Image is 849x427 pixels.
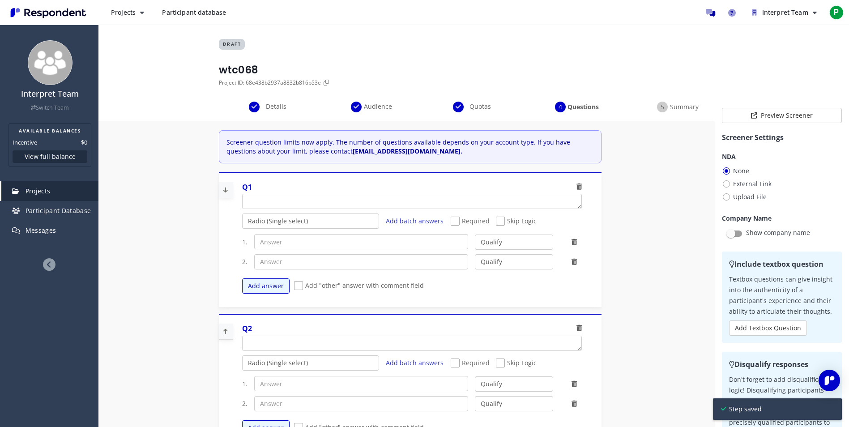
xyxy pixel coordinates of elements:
span: Project ID: 68e438b2937a8832b816b53e [219,79,321,86]
input: Answer [254,396,468,411]
div: Open Intercom Messenger [819,370,840,391]
h4: Interpret Team [6,90,94,98]
div: Q2 [242,324,252,334]
span: Audience [363,102,393,111]
h1: NDA [722,152,842,161]
p: Textbox questions can give insight into the authenticity of a participant's experience and their ... [729,274,835,317]
span: P [829,5,844,20]
h2: AVAILABLE BALANCES [13,127,87,134]
img: Respondent [7,5,90,20]
button: Add Textbox Question [729,320,807,336]
span: Required [451,359,490,369]
h1: Screener Settings [722,132,842,143]
span: Add batch answers [386,217,444,225]
button: Interpret Team [745,4,824,21]
button: Preview Screener [722,108,842,123]
span: Messages [26,226,56,235]
span: 2. [242,399,247,408]
a: Message participants [702,4,720,21]
span: None [722,166,749,176]
button: View full balance [13,150,87,163]
section: Balance summary [9,123,91,167]
span: Projects [26,187,51,195]
span: Step saved [726,405,834,414]
span: 1. [242,238,247,247]
button: P [828,4,845,21]
span: DRAFT [219,39,245,50]
span: Projects [111,8,136,17]
textarea: Which of the following categories best describes your firm's total assets under management (AUM)? [243,194,581,209]
span: Summary [670,102,699,111]
input: Answer [254,234,468,249]
button: Projects [104,4,151,21]
textarea: Which of the following categories best describes your firm's total assets under management (AUM)? [243,336,581,350]
span: Details [261,102,291,111]
span: Participant database [162,8,226,17]
input: Answer [254,376,468,391]
span: Skip Logic [496,217,537,227]
a: Add batch answers [386,217,444,226]
span: Upload File [722,192,767,202]
p: Show company name [746,227,810,238]
a: Add batch answers [386,359,444,367]
strong: [EMAIL_ADDRESS][DOMAIN_NAME]. [353,147,462,155]
img: team_avatar_256.png [28,40,73,85]
span: Required [451,217,490,227]
span: 2. [242,257,247,266]
div: Q1 [242,182,252,192]
div: Quotas [423,102,525,112]
span: Participant Database [26,206,91,215]
input: Answer [254,254,468,269]
button: Add answer [242,278,290,294]
div: Summary [627,102,729,112]
a: Help and support [723,4,741,21]
a: Participant database [155,4,233,21]
h2: Include textbox question [729,259,835,269]
span: 1. [242,380,247,389]
h1: Company Name [722,213,842,223]
span: Interpret Team [762,8,808,17]
h2: Disqualify responses [729,359,835,370]
h1: wtc068 [219,64,331,77]
span: Skip Logic [496,359,537,369]
div: Questions [525,102,627,112]
p: Screener question limits now apply. The number of questions available depends on your account typ... [226,138,596,156]
div: Audience [321,102,423,112]
span: Add batch answers [386,359,444,367]
span: Quotas [465,102,495,111]
span: Add "other" answer with comment field [294,281,424,292]
dd: $0 [81,138,87,147]
span: Questions [567,102,597,111]
div: Details [219,102,321,112]
a: Switch Team [31,104,69,111]
span: External Link [722,179,772,189]
dt: Incentive [13,138,37,147]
